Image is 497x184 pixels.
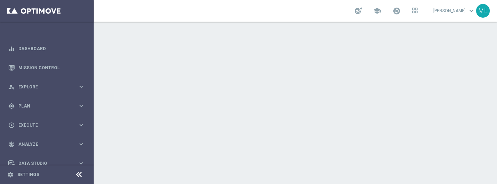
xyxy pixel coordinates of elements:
span: Data Studio [18,161,78,166]
button: play_circle_outline Execute keyboard_arrow_right [8,122,85,128]
button: gps_fixed Plan keyboard_arrow_right [8,103,85,109]
i: keyboard_arrow_right [78,122,85,128]
div: Plan [8,103,78,109]
button: track_changes Analyze keyboard_arrow_right [8,141,85,147]
button: Mission Control [8,65,85,71]
div: ML [476,4,490,18]
i: keyboard_arrow_right [78,160,85,167]
i: track_changes [8,141,15,148]
i: person_search [8,84,15,90]
button: Data Studio keyboard_arrow_right [8,161,85,166]
i: settings [7,171,14,178]
i: keyboard_arrow_right [78,102,85,109]
i: play_circle_outline [8,122,15,128]
div: Analyze [8,141,78,148]
div: Explore [8,84,78,90]
div: Data Studio [8,160,78,167]
span: Explore [18,85,78,89]
div: Dashboard [8,39,85,58]
i: gps_fixed [8,103,15,109]
button: person_search Explore keyboard_arrow_right [8,84,85,90]
span: school [373,7,381,15]
span: Analyze [18,142,78,146]
span: keyboard_arrow_down [467,7,475,15]
a: Settings [17,172,39,177]
i: keyboard_arrow_right [78,141,85,148]
div: Mission Control [8,58,85,77]
a: Mission Control [18,58,85,77]
span: Plan [18,104,78,108]
i: equalizer [8,45,15,52]
div: Execute [8,122,78,128]
a: [PERSON_NAME]keyboard_arrow_down [433,5,476,16]
i: keyboard_arrow_right [78,83,85,90]
span: Execute [18,123,78,127]
a: Dashboard [18,39,85,58]
button: equalizer Dashboard [8,46,85,52]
